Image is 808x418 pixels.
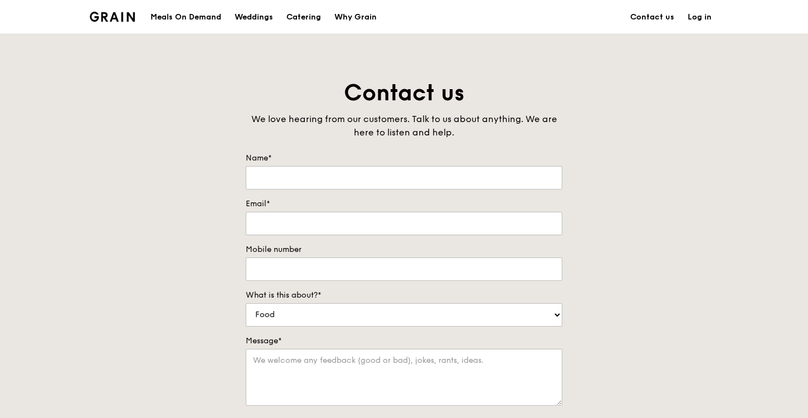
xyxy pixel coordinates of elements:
h1: Contact us [246,78,562,108]
div: Why Grain [334,1,377,34]
div: Catering [286,1,321,34]
label: Message* [246,336,562,347]
label: Name* [246,153,562,164]
label: Mobile number [246,244,562,255]
label: What is this about?* [246,290,562,301]
img: Grain [90,12,135,22]
div: We love hearing from our customers. Talk to us about anything. We are here to listen and help. [246,113,562,139]
a: Catering [280,1,328,34]
div: Weddings [235,1,273,34]
a: Log in [681,1,718,34]
a: Why Grain [328,1,383,34]
a: Contact us [624,1,681,34]
a: Weddings [228,1,280,34]
div: Meals On Demand [150,1,221,34]
label: Email* [246,198,562,210]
